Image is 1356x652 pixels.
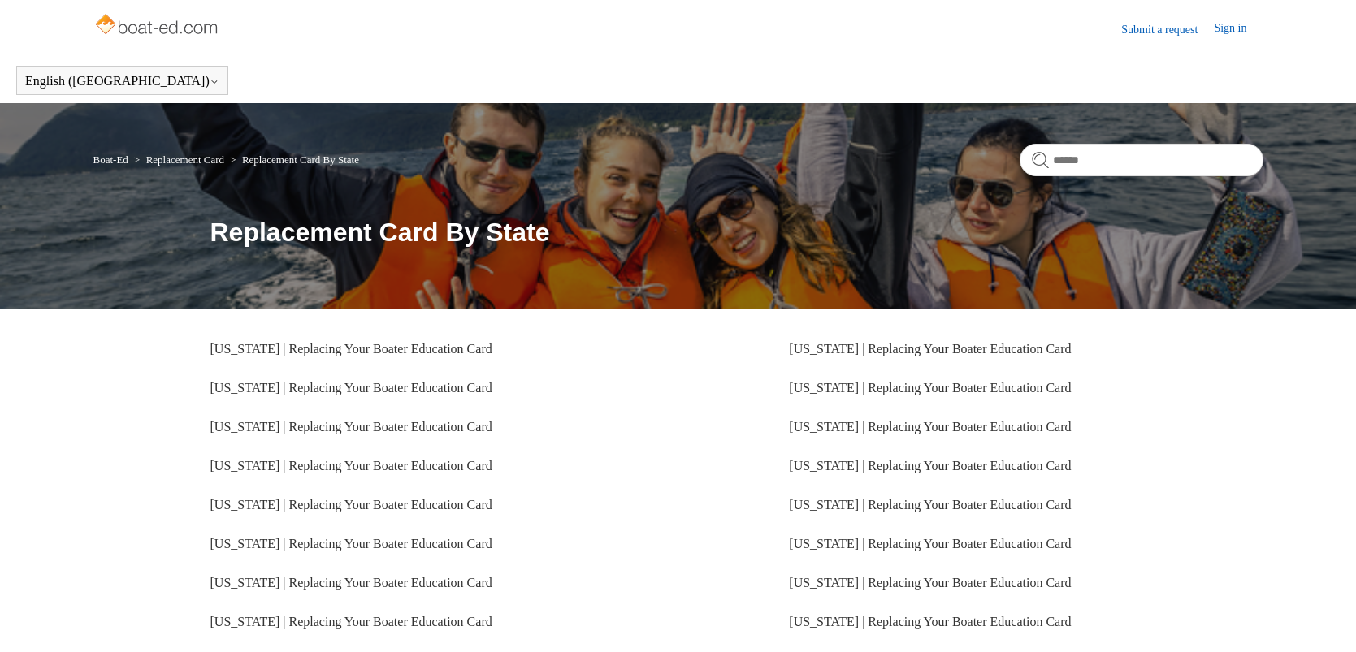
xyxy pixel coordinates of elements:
a: [US_STATE] | Replacing Your Boater Education Card [789,420,1071,434]
li: Replacement Card [131,153,227,166]
a: [US_STATE] | Replacing Your Boater Education Card [210,615,492,628]
h1: Replacement Card By State [210,213,1263,252]
a: [US_STATE] | Replacing Your Boater Education Card [210,342,492,356]
a: [US_STATE] | Replacing Your Boater Education Card [210,420,492,434]
a: [US_STATE] | Replacing Your Boater Education Card [210,381,492,395]
a: [US_STATE] | Replacing Your Boater Education Card [210,459,492,473]
li: Replacement Card By State [227,153,359,166]
a: [US_STATE] | Replacing Your Boater Education Card [210,576,492,589]
a: Replacement Card [146,153,224,166]
a: Sign in [1214,19,1263,39]
input: Search [1020,144,1263,176]
a: [US_STATE] | Replacing Your Boater Education Card [210,537,492,551]
a: [US_STATE] | Replacing Your Boater Education Card [789,537,1071,551]
a: [US_STATE] | Replacing Your Boater Education Card [789,381,1071,395]
a: [US_STATE] | Replacing Your Boater Education Card [789,576,1071,589]
a: [US_STATE] | Replacing Your Boater Education Card [789,459,1071,473]
a: [US_STATE] | Replacing Your Boater Education Card [789,615,1071,628]
button: English ([GEOGRAPHIC_DATA]) [25,74,219,89]
a: Replacement Card By State [242,153,359,166]
a: Boat-Ed [93,153,128,166]
li: Boat-Ed [93,153,132,166]
a: [US_STATE] | Replacing Your Boater Education Card [210,498,492,512]
a: Submit a request [1121,21,1214,38]
img: Boat-Ed Help Center home page [93,10,223,42]
a: [US_STATE] | Replacing Your Boater Education Card [789,498,1071,512]
a: [US_STATE] | Replacing Your Boater Education Card [789,342,1071,356]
